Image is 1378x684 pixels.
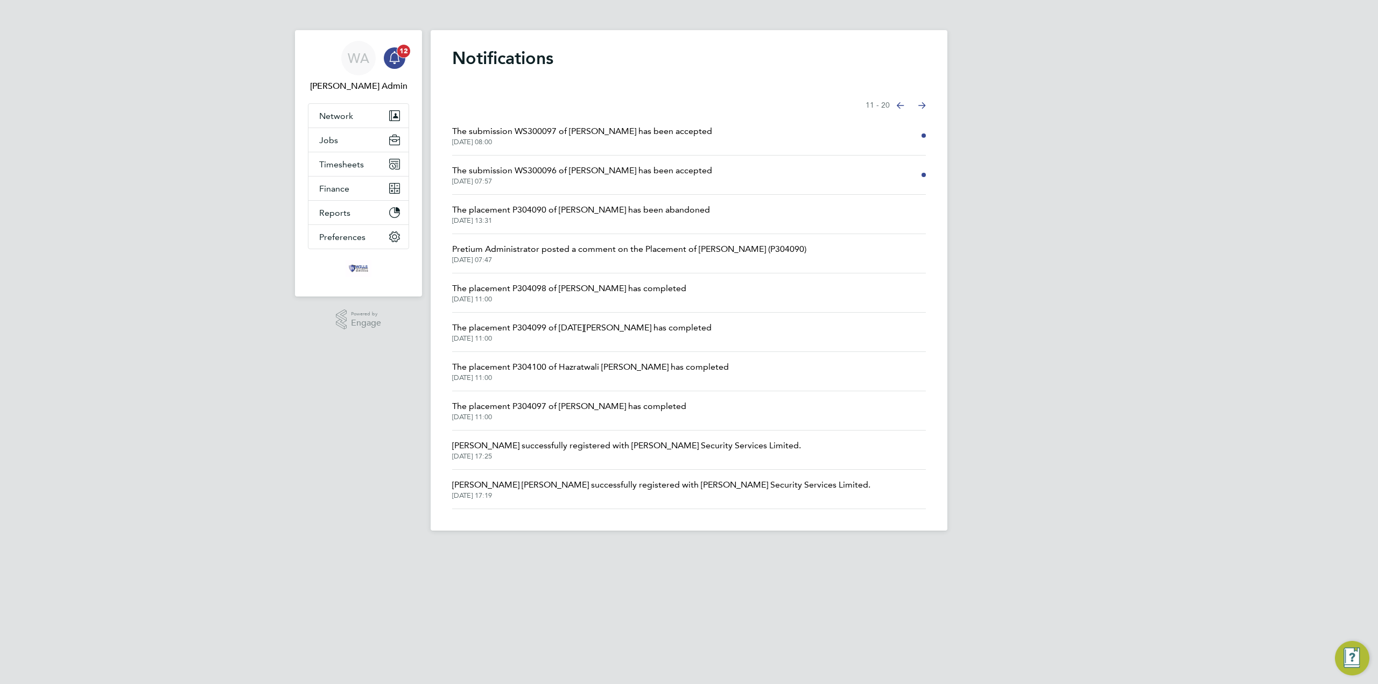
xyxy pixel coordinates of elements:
button: Engage Resource Center [1335,641,1369,675]
a: WA[PERSON_NAME] Admin [308,41,409,93]
span: Pretium Administrator posted a comment on the Placement of [PERSON_NAME] (P304090) [452,243,806,256]
a: The placement P304099 of [DATE][PERSON_NAME] has completed[DATE] 11:00 [452,321,712,343]
a: [PERSON_NAME] successfully registered with [PERSON_NAME] Security Services Limited.[DATE] 17:25 [452,439,801,461]
span: [PERSON_NAME] successfully registered with [PERSON_NAME] Security Services Limited. [452,439,801,452]
img: wills-security-logo-retina.png [346,260,371,277]
span: Powered by [351,309,381,319]
a: The placement P304100 of Hazratwali [PERSON_NAME] has completed[DATE] 11:00 [452,361,729,382]
a: The placement P304097 of [PERSON_NAME] has completed[DATE] 11:00 [452,400,686,421]
button: Network [308,104,409,128]
span: The submission WS300096 of [PERSON_NAME] has been accepted [452,164,712,177]
span: Jobs [319,135,338,145]
span: Wills Admin [308,80,409,93]
span: The placement P304100 of Hazratwali [PERSON_NAME] has completed [452,361,729,373]
a: Pretium Administrator posted a comment on the Placement of [PERSON_NAME] (P304090)[DATE] 07:47 [452,243,806,264]
nav: Select page of notifications list [866,95,926,116]
span: Timesheets [319,159,364,170]
button: Reports [308,201,409,224]
a: Powered byEngage [336,309,382,330]
span: [DATE] 17:19 [452,491,870,500]
span: The submission WS300097 of [PERSON_NAME] has been accepted [452,125,712,138]
span: [DATE] 11:00 [452,334,712,343]
span: The placement P304090 of [PERSON_NAME] has been abandoned [452,203,710,216]
a: The submission WS300097 of [PERSON_NAME] has been accepted[DATE] 08:00 [452,125,712,146]
span: The placement P304097 of [PERSON_NAME] has completed [452,400,686,413]
a: [PERSON_NAME] [PERSON_NAME] successfully registered with [PERSON_NAME] Security Services Limited.... [452,478,870,500]
span: [DATE] 07:57 [452,177,712,186]
a: 12 [384,41,405,75]
span: Network [319,111,353,121]
span: The placement P304099 of [DATE][PERSON_NAME] has completed [452,321,712,334]
a: The submission WS300096 of [PERSON_NAME] has been accepted[DATE] 07:57 [452,164,712,186]
span: WA [348,51,369,65]
span: Finance [319,184,349,194]
span: [DATE] 07:47 [452,256,806,264]
span: [DATE] 11:00 [452,413,686,421]
button: Timesheets [308,152,409,176]
span: [DATE] 11:00 [452,295,686,304]
button: Finance [308,177,409,200]
a: The placement P304098 of [PERSON_NAME] has completed[DATE] 11:00 [452,282,686,304]
a: The placement P304090 of [PERSON_NAME] has been abandoned[DATE] 13:31 [452,203,710,225]
button: Jobs [308,128,409,152]
span: 11 - 20 [866,100,890,111]
span: The placement P304098 of [PERSON_NAME] has completed [452,282,686,295]
span: [DATE] 17:25 [452,452,801,461]
span: [PERSON_NAME] [PERSON_NAME] successfully registered with [PERSON_NAME] Security Services Limited. [452,478,870,491]
span: [DATE] 11:00 [452,373,729,382]
span: [DATE] 08:00 [452,138,712,146]
span: [DATE] 13:31 [452,216,710,225]
button: Preferences [308,225,409,249]
span: 12 [397,45,410,58]
span: Engage [351,319,381,328]
nav: Main navigation [295,30,422,297]
h1: Notifications [452,47,926,69]
span: Reports [319,208,350,218]
a: Go to home page [308,260,409,277]
span: Preferences [319,232,365,242]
